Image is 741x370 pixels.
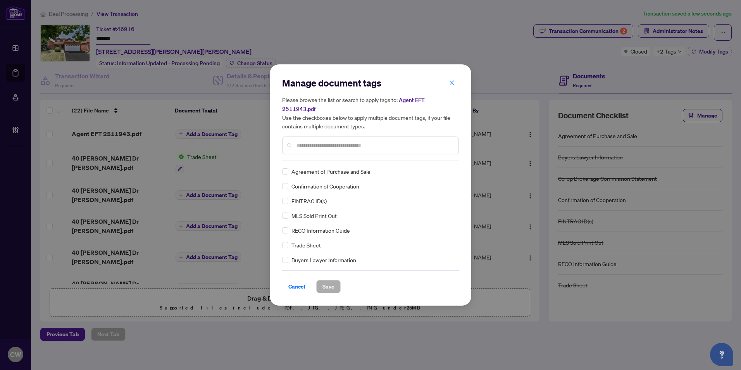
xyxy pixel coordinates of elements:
[291,211,337,220] span: MLS Sold Print Out
[291,182,359,190] span: Confirmation of Cooperation
[449,80,455,85] span: close
[282,280,312,293] button: Cancel
[282,95,459,130] h5: Please browse the list or search to apply tags to: Use the checkboxes below to apply multiple doc...
[282,77,459,89] h2: Manage document tags
[291,226,350,235] span: RECO Information Guide
[291,197,327,205] span: FINTRAC ID(s)
[291,241,321,249] span: Trade Sheet
[710,343,733,366] button: Open asap
[291,256,356,264] span: Buyers Lawyer Information
[316,280,341,293] button: Save
[288,280,305,293] span: Cancel
[291,167,370,176] span: Agreement of Purchase and Sale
